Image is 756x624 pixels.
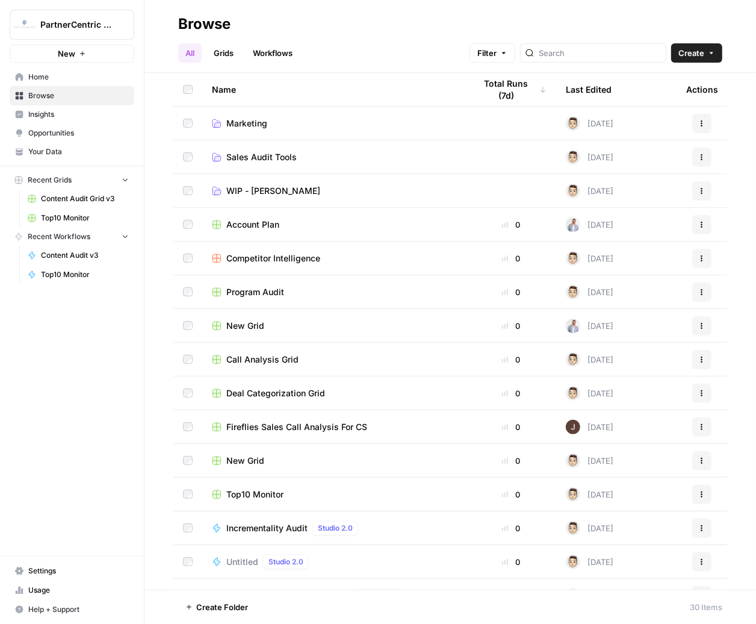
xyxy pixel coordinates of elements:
a: Competitor Intelligence [212,252,456,264]
div: [DATE] [566,588,613,603]
button: Recent Workflows [10,228,134,246]
a: Top10 Monitor [22,265,134,284]
div: [DATE] [566,521,613,535]
span: Competitor Intelligence [226,252,320,264]
span: Settings [28,566,129,576]
span: Fireflies Call Processing for CS [226,590,352,602]
span: Content Audit v3 [41,250,129,261]
div: [DATE] [566,217,613,232]
img: j22vlec3s5as1jy706j54i2l8ae1 [566,352,580,367]
div: Name [212,73,456,106]
span: New [58,48,75,60]
span: Recent Grids [28,175,72,186]
a: Sales Audit Tools [212,151,456,163]
div: Last Edited [566,73,612,106]
img: j22vlec3s5as1jy706j54i2l8ae1 [566,386,580,401]
img: j22vlec3s5as1jy706j54i2l8ae1 [566,487,580,502]
div: [DATE] [566,285,613,299]
img: j22vlec3s5as1jy706j54i2l8ae1 [566,555,580,569]
a: All [178,43,202,63]
div: 0 [476,320,547,332]
a: Browse [10,86,134,105]
a: Content Audit Grid v3 [22,189,134,208]
img: j22vlec3s5as1jy706j54i2l8ae1 [566,116,580,131]
img: PartnerCentric Sales Tools Logo [14,14,36,36]
span: Insights [28,109,129,120]
div: 0 [476,488,547,501]
span: Your Data [28,146,129,157]
div: [DATE] [566,454,613,468]
div: [DATE] [566,251,613,266]
span: Marketing [226,117,267,129]
div: [DATE] [566,555,613,569]
a: WIP - [PERSON_NAME] [212,185,456,197]
a: Workflows [246,43,300,63]
div: [DATE] [566,184,613,198]
button: Filter [469,43,515,63]
div: 30 Items [690,601,722,613]
span: Top10 Monitor [41,269,129,280]
div: 0 [476,455,547,467]
div: 0 [476,286,547,298]
span: Browse [28,90,129,101]
div: [DATE] [566,420,613,434]
span: Usage [28,585,129,596]
div: 0 [476,522,547,534]
div: [DATE] [566,487,613,502]
img: j22vlec3s5as1jy706j54i2l8ae1 [566,251,580,266]
a: New Grid [212,320,456,332]
button: Recent Grids [10,171,134,189]
a: Fireflies Call Processing for CSStudio 2.0 [212,588,456,603]
a: New Grid [212,455,456,467]
span: Top10 Monitor [226,488,283,501]
a: Content Audit v3 [22,246,134,265]
span: Create Folder [196,601,248,613]
button: New [10,45,134,63]
div: 0 [476,556,547,568]
input: Search [539,47,661,59]
div: 0 [476,354,547,366]
a: Call Analysis Grid [212,354,456,366]
div: 0 [476,590,547,602]
span: Sales Audit Tools [226,151,297,163]
a: Top10 Monitor [22,208,134,228]
img: j22vlec3s5as1jy706j54i2l8ae1 [566,454,580,468]
a: UntitledStudio 2.0 [212,555,456,569]
a: Account Plan [212,219,456,231]
span: New Grid [226,455,264,467]
button: Help + Support [10,600,134,619]
a: Top10 Monitor [212,488,456,501]
span: Deal Categorization Grid [226,387,325,399]
a: Program Audit [212,286,456,298]
span: Incrementality Audit [226,522,308,534]
a: Marketing [212,117,456,129]
div: 0 [476,387,547,399]
span: Studio 2.0 [318,523,353,534]
div: 0 [476,219,547,231]
div: Browse [178,14,231,34]
button: Create [671,43,722,63]
img: j8vxd7ohxwivcv5h69ifebi77j1o [566,420,580,434]
a: Insights [10,105,134,124]
a: Fireflies Sales Call Analysis For CS [212,421,456,433]
span: Top10 Monitor [41,213,129,223]
a: Opportunities [10,123,134,143]
img: j22vlec3s5as1jy706j54i2l8ae1 [566,521,580,535]
div: [DATE] [566,352,613,367]
div: Total Runs (7d) [476,73,547,106]
div: 0 [476,421,547,433]
span: PartnerCentric Sales Tools [40,19,113,31]
span: Untitled [226,556,258,568]
span: Account Plan [226,219,279,231]
span: H [570,590,576,602]
div: [DATE] [566,319,613,333]
span: Program Audit [226,286,284,298]
span: Content Audit Grid v3 [41,193,129,204]
span: Create [678,47,704,59]
span: Filter [477,47,497,59]
span: Studio 2.0 [268,557,303,567]
a: Home [10,67,134,87]
button: Create Folder [178,597,255,617]
img: j22vlec3s5as1jy706j54i2l8ae1 [566,285,580,299]
div: [DATE] [566,116,613,131]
